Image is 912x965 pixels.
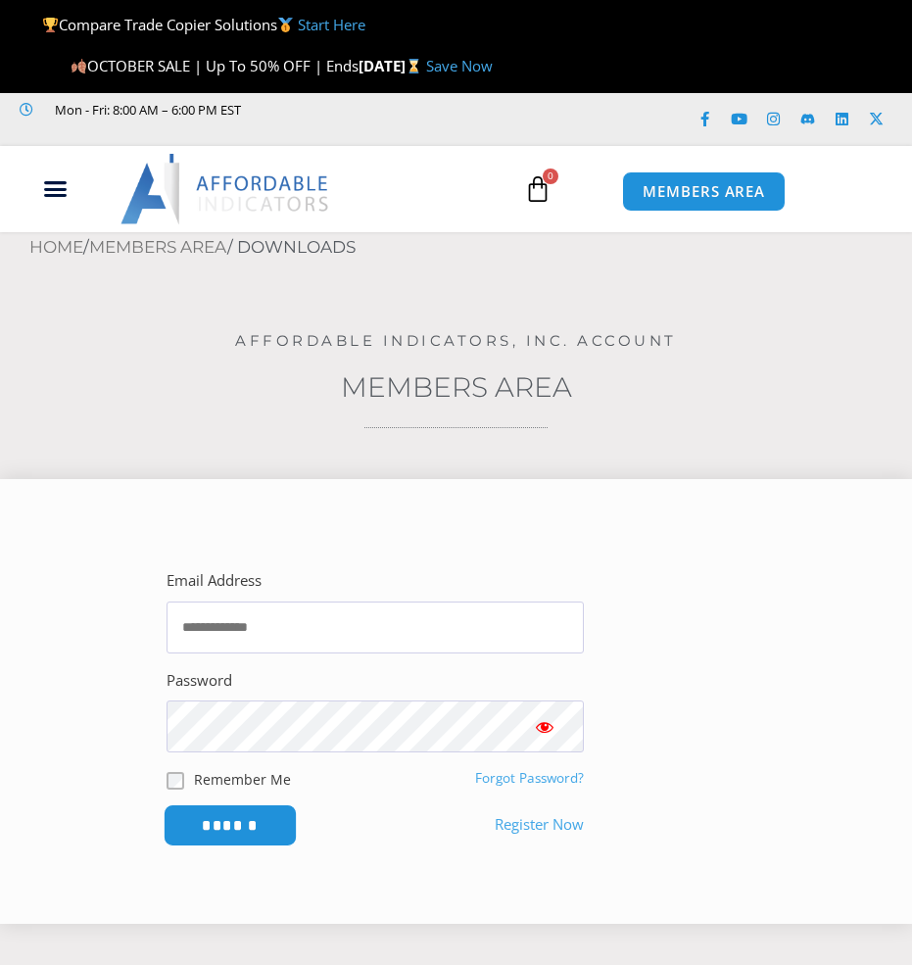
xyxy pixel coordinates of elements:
[278,18,293,32] img: 🥇
[407,59,421,73] img: ⌛
[194,769,291,790] label: Remember Me
[50,98,241,121] span: Mon - Fri: 8:00 AM – 6:00 PM EST
[495,161,581,217] a: 0
[543,169,558,184] span: 0
[43,18,58,32] img: 🏆
[29,232,912,264] nav: Breadcrumb
[10,170,100,208] div: Menu Toggle
[622,171,786,212] a: MEMBERS AREA
[235,331,677,350] a: Affordable Indicators, Inc. Account
[42,15,365,34] span: Compare Trade Copier Solutions
[20,121,313,141] iframe: Customer reviews powered by Trustpilot
[72,59,86,73] img: 🍂
[495,811,584,839] a: Register Now
[167,667,232,695] label: Password
[298,15,365,34] a: Start Here
[475,769,584,787] a: Forgot Password?
[359,56,426,75] strong: [DATE]
[505,700,584,752] button: Show password
[120,154,331,224] img: LogoAI | Affordable Indicators – NinjaTrader
[341,370,572,404] a: Members Area
[29,237,83,257] a: Home
[71,56,359,75] span: OCTOBER SALE | Up To 50% OFF | Ends
[643,184,765,199] span: MEMBERS AREA
[89,237,227,257] a: Members Area
[167,567,262,595] label: Email Address
[426,56,493,75] a: Save Now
